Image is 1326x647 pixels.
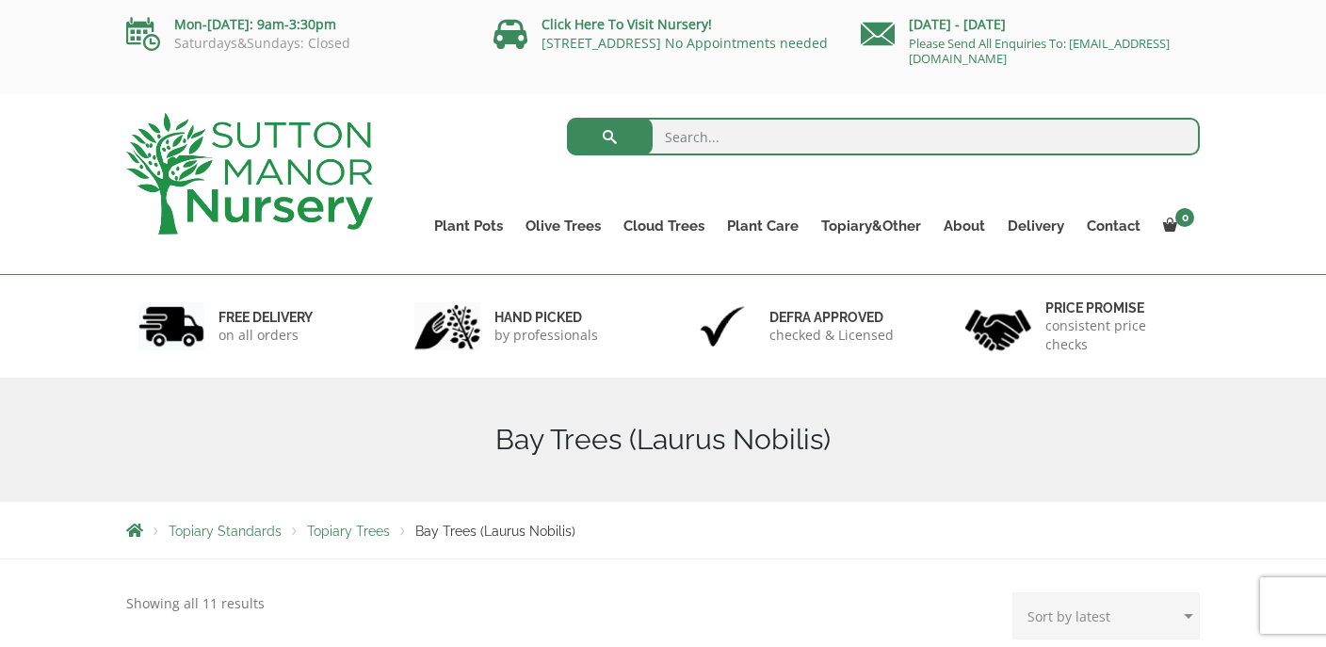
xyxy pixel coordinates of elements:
[810,213,932,239] a: Topiary&Other
[542,15,712,33] a: Click Here To Visit Nursery!
[965,298,1031,355] img: 4.jpg
[126,113,373,235] img: logo
[218,309,313,326] h6: FREE DELIVERY
[1012,592,1200,639] select: Shop order
[494,326,598,345] p: by professionals
[1075,213,1152,239] a: Contact
[126,36,465,51] p: Saturdays&Sundays: Closed
[1045,316,1189,354] p: consistent price checks
[567,118,1201,155] input: Search...
[542,34,828,52] a: [STREET_ADDRESS] No Appointments needed
[415,524,575,539] span: Bay Trees (Laurus Nobilis)
[1152,213,1200,239] a: 0
[861,13,1200,36] p: [DATE] - [DATE]
[414,302,480,350] img: 2.jpg
[1175,208,1194,227] span: 0
[138,302,204,350] img: 1.jpg
[494,309,598,326] h6: hand picked
[126,13,465,36] p: Mon-[DATE]: 9am-3:30pm
[126,523,1200,538] nav: Breadcrumbs
[612,213,716,239] a: Cloud Trees
[514,213,612,239] a: Olive Trees
[307,524,390,539] a: Topiary Trees
[423,213,514,239] a: Plant Pots
[909,35,1170,67] a: Please Send All Enquiries To: [EMAIL_ADDRESS][DOMAIN_NAME]
[169,524,282,539] a: Topiary Standards
[126,592,265,615] p: Showing all 11 results
[996,213,1075,239] a: Delivery
[769,309,894,326] h6: Defra approved
[689,302,755,350] img: 3.jpg
[126,423,1200,457] h1: Bay Trees (Laurus Nobilis)
[1045,299,1189,316] h6: Price promise
[769,326,894,345] p: checked & Licensed
[932,213,996,239] a: About
[716,213,810,239] a: Plant Care
[218,326,313,345] p: on all orders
